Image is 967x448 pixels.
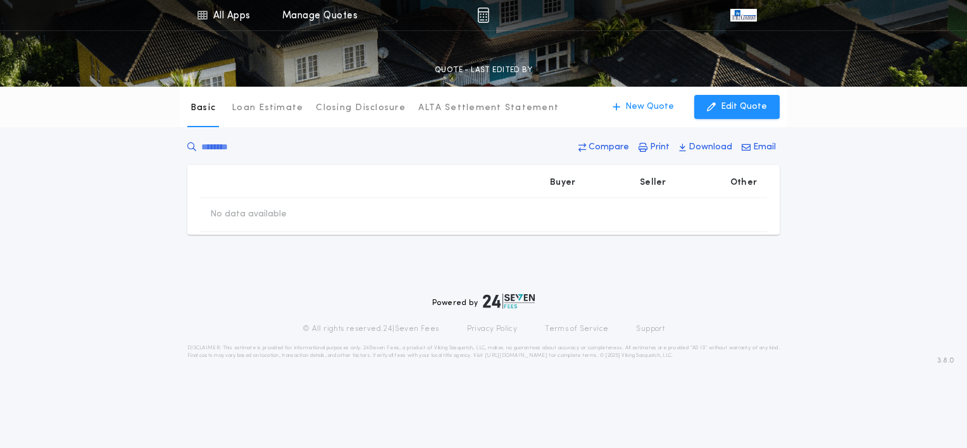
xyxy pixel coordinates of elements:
p: Download [689,141,732,154]
p: Other [730,177,757,189]
button: Download [675,136,736,159]
p: DISCLAIMER: This estimate is provided for informational purposes only. 24|Seven Fees, a product o... [187,344,780,359]
a: Terms of Service [545,324,608,334]
p: Closing Disclosure [316,102,406,115]
p: Compare [589,141,629,154]
p: © All rights reserved. 24|Seven Fees [303,324,439,334]
p: Seller [640,177,666,189]
p: Email [753,141,776,154]
button: New Quote [600,95,687,119]
p: Print [650,141,670,154]
button: Edit Quote [694,95,780,119]
a: [URL][DOMAIN_NAME] [485,353,547,358]
img: logo [483,294,535,309]
span: 3.8.0 [937,355,954,366]
p: QUOTE - LAST EDITED BY [435,64,532,77]
a: Privacy Policy [467,324,518,334]
button: Compare [575,136,633,159]
p: Basic [190,102,216,115]
p: New Quote [625,101,674,113]
p: ALTA Settlement Statement [418,102,559,115]
button: Print [635,136,673,159]
p: Edit Quote [721,101,767,113]
div: Powered by [432,294,535,309]
a: Support [636,324,664,334]
p: Loan Estimate [232,102,303,115]
img: img [477,8,489,23]
img: vs-icon [730,9,757,22]
p: Buyer [550,177,575,189]
td: No data available [200,198,297,231]
button: Email [738,136,780,159]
